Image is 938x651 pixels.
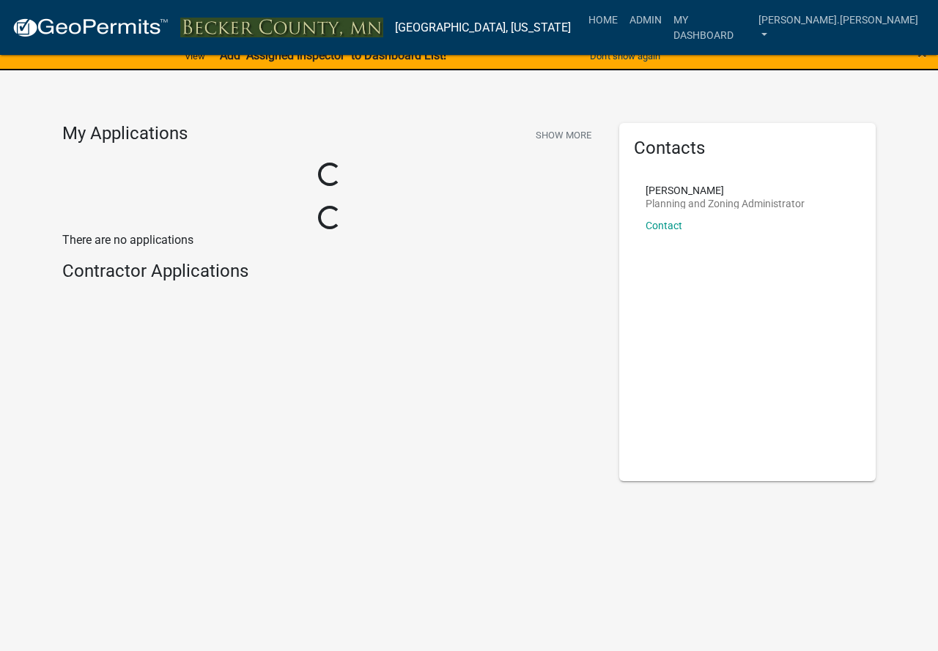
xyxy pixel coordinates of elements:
[62,231,597,249] p: There are no applications
[584,44,666,68] button: Don't show again
[220,48,446,62] strong: Add "Assigned Inspector" to Dashboard List!
[180,18,383,37] img: Becker County, Minnesota
[62,123,188,145] h4: My Applications
[646,220,682,231] a: Contact
[646,185,805,196] p: [PERSON_NAME]
[179,44,211,68] a: View
[62,261,597,288] wm-workflow-list-section: Contractor Applications
[634,138,861,159] h5: Contacts
[395,15,571,40] a: [GEOGRAPHIC_DATA], [US_STATE]
[753,6,926,49] a: [PERSON_NAME].[PERSON_NAME]
[62,261,597,282] h4: Contractor Applications
[668,6,753,49] a: My Dashboard
[646,198,805,209] p: Planning and Zoning Administrator
[917,44,927,62] button: Close
[530,123,597,147] button: Show More
[583,6,624,34] a: Home
[624,6,668,34] a: Admin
